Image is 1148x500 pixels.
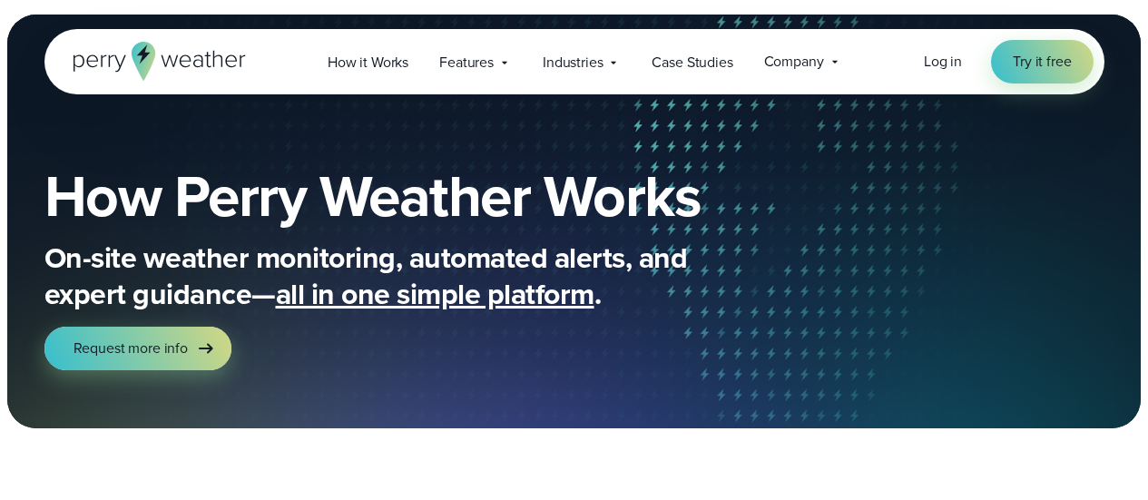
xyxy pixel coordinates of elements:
span: Features [439,52,494,74]
span: Log in [924,51,962,72]
span: Try it free [1013,51,1071,73]
span: Request more info [74,338,188,359]
p: On-site weather monitoring, automated alerts, and expert guidance— . [44,240,770,312]
span: How it Works [328,52,408,74]
span: Case Studies [652,52,732,74]
span: all in one simple platform [276,272,594,316]
span: Company [764,51,824,73]
a: Log in [924,51,962,73]
a: Case Studies [636,44,748,81]
span: Industries [543,52,603,74]
a: How it Works [312,44,424,81]
h1: How Perry Weather Works [44,167,832,225]
a: Request more info [44,327,231,370]
a: Try it free [991,40,1093,83]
